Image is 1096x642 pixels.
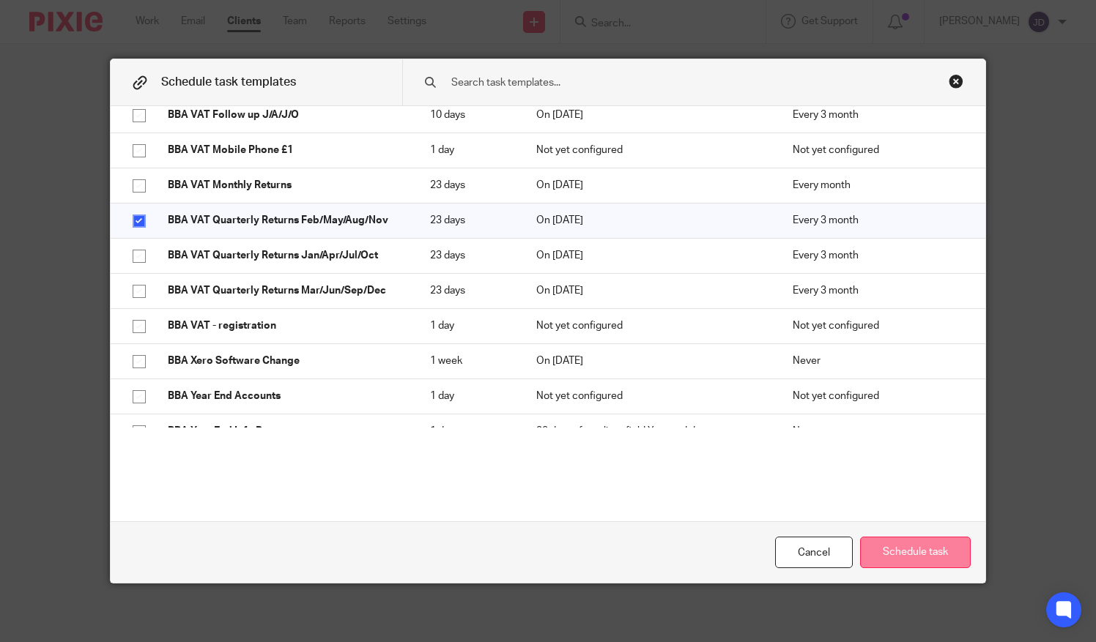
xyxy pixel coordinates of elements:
p: 1 day [430,143,507,157]
p: Not yet configured [536,389,763,403]
p: Not yet configured [793,389,963,403]
p: 23 days [430,248,507,263]
p: BBA VAT Mobile Phone £1 [168,143,401,157]
p: 1 day [430,318,507,333]
p: 23 days [430,178,507,193]
p: Not yet configured [536,318,763,333]
p: Not yet configured [793,318,963,333]
p: On [DATE] [536,248,763,263]
p: Every 3 month [793,248,963,263]
p: On [DATE] [536,108,763,122]
div: Cancel [775,537,853,568]
p: Never [793,424,963,438]
p: 23 days [430,283,507,298]
p: 10 days [430,108,507,122]
p: On [DATE] [536,213,763,228]
p: Never [793,354,963,368]
p: Every 3 month [793,108,963,122]
p: 1 week [430,354,507,368]
p: On [DATE] [536,354,763,368]
p: 1 day [430,389,507,403]
p: 1 day [430,424,507,438]
div: Close this dialog window [949,74,963,89]
p: BBA Year End Accounts [168,389,401,403]
p: Not yet configured [536,143,763,157]
p: On [DATE] [536,178,763,193]
p: 23 days [430,213,507,228]
input: Search task templates... [450,75,899,91]
p: Every month [793,178,963,193]
p: On [DATE] [536,283,763,298]
p: BBA Year End Info Request [168,424,401,438]
p: Every 3 month [793,213,963,228]
p: 30 days after client field Year end date [536,424,763,438]
p: BBA Xero Software Change [168,354,401,368]
p: Every 3 month [793,283,963,298]
p: BBA VAT Quarterly Returns Mar/Jun/Sep/Dec [168,283,401,298]
p: BBA VAT Monthly Returns [168,178,401,193]
p: BBA VAT Quarterly Returns Jan/Apr/Jul/Oct [168,248,401,263]
span: Schedule task templates [161,76,296,88]
p: BBA VAT - registration [168,318,401,333]
p: BBA VAT Quarterly Returns Feb/May/Aug/Nov [168,213,401,228]
p: BBA VAT Follow up J/A/J/O [168,108,401,122]
button: Schedule task [860,537,971,568]
p: Not yet configured [793,143,963,157]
